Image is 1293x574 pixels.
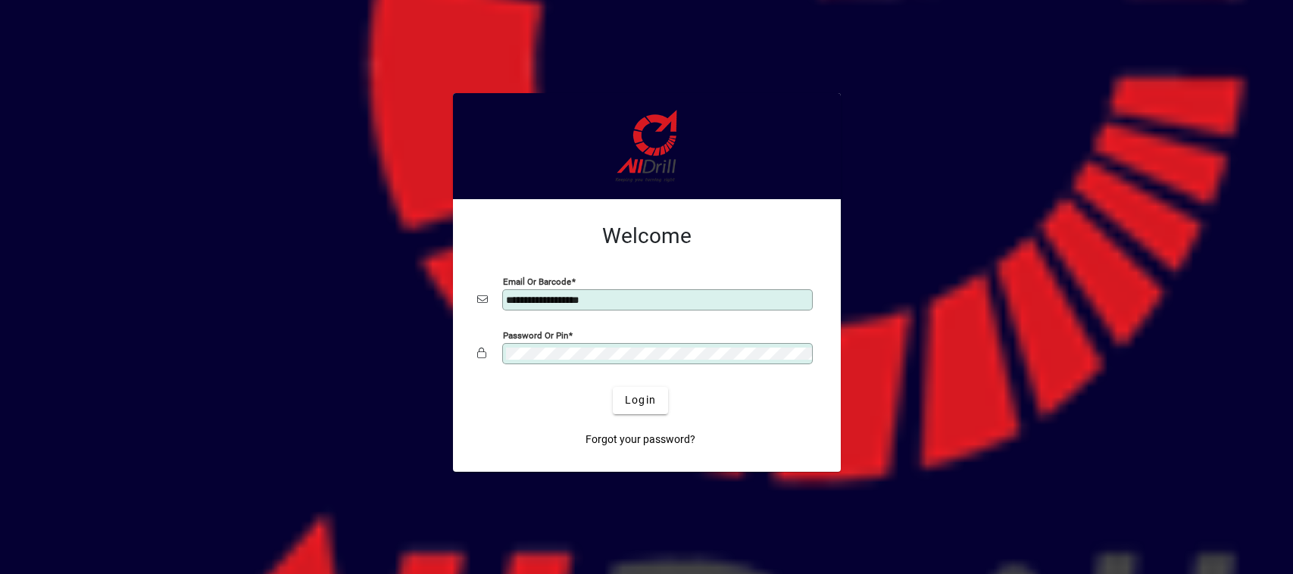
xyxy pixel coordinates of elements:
[586,432,695,448] span: Forgot your password?
[625,392,656,408] span: Login
[503,276,571,286] mat-label: Email or Barcode
[503,329,568,340] mat-label: Password or Pin
[613,387,668,414] button: Login
[579,426,701,454] a: Forgot your password?
[477,223,817,249] h2: Welcome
